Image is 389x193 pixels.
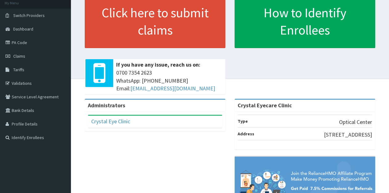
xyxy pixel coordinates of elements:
[238,131,254,137] b: Address
[13,13,45,18] span: Switch Providers
[116,69,222,92] span: 0700 7354 2623 WhatsApp: [PHONE_NUMBER] Email:
[339,118,372,126] p: Optical Center
[238,102,292,109] strong: Crystal Eyecare Clinic
[13,67,24,72] span: Tariffs
[88,102,125,109] b: Administrators
[91,118,130,125] a: Crystal Eye Clinic
[13,26,33,32] span: Dashboard
[130,85,215,92] a: [EMAIL_ADDRESS][DOMAIN_NAME]
[116,61,200,68] b: If you have any issue, reach us on:
[238,118,248,124] b: Type
[13,53,25,59] span: Claims
[324,131,372,139] p: [STREET_ADDRESS]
